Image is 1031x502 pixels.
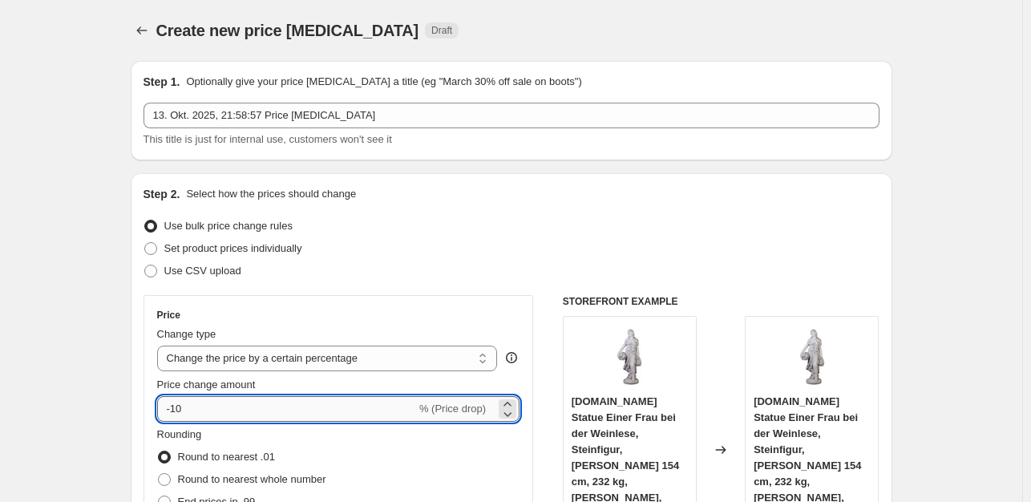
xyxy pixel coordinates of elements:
h2: Step 1. [144,74,180,90]
span: Use CSV upload [164,265,241,277]
p: Optionally give your price [MEDICAL_DATA] a title (eg "March 30% off sale on boots") [186,74,581,90]
img: 71WEFmAEw_L_80x.jpg [780,325,844,389]
span: Price change amount [157,379,256,391]
h2: Step 2. [144,186,180,202]
span: % (Price drop) [419,403,486,415]
span: Change type [157,328,216,340]
span: Draft [431,24,452,37]
p: Select how the prices should change [186,186,356,202]
span: Round to nearest .01 [178,451,275,463]
img: 71WEFmAEw_L_80x.jpg [597,325,661,389]
span: This title is just for internal use, customers won't see it [144,133,392,145]
span: Rounding [157,428,202,440]
h3: Price [157,309,180,322]
span: Create new price [MEDICAL_DATA] [156,22,419,39]
div: help [503,350,520,366]
input: -15 [157,396,416,422]
input: 30% off holiday sale [144,103,879,128]
span: Set product prices individually [164,242,302,254]
button: Price change jobs [131,19,153,42]
span: Round to nearest whole number [178,473,326,485]
span: Use bulk price change rules [164,220,293,232]
h6: STOREFRONT EXAMPLE [563,295,879,308]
